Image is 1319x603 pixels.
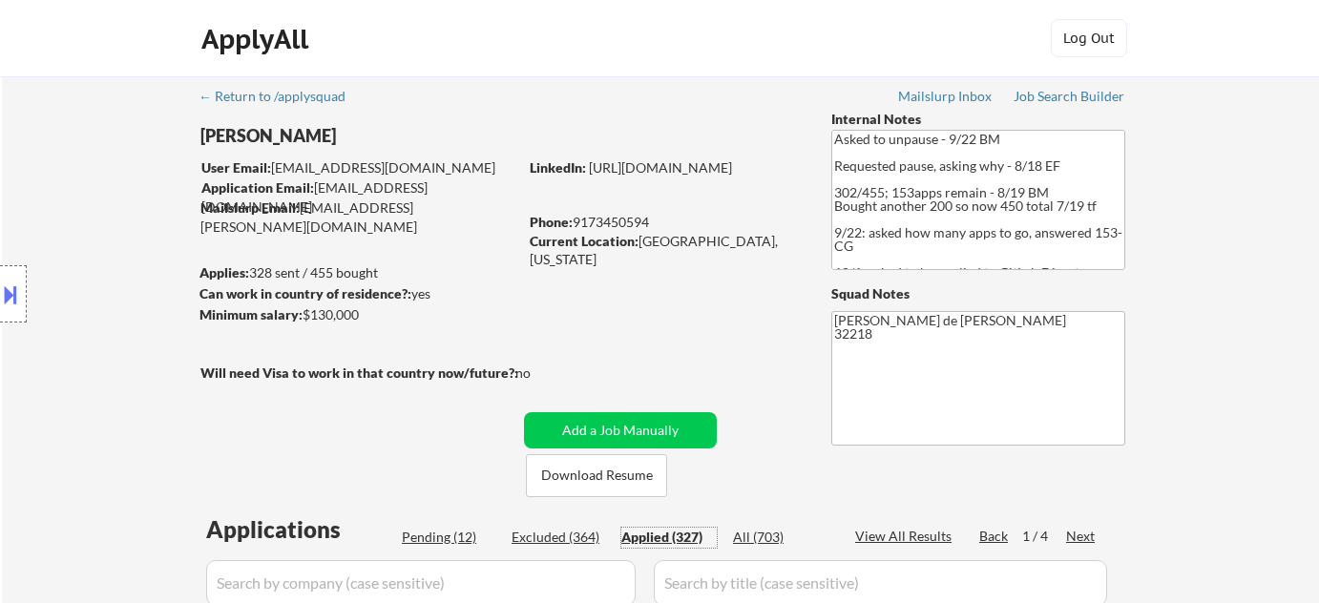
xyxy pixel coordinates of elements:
div: Next [1066,527,1097,546]
div: ← Return to /applysquad [199,90,364,103]
div: View All Results [855,527,957,546]
div: [EMAIL_ADDRESS][PERSON_NAME][DOMAIN_NAME] [200,198,517,236]
div: 1 / 4 [1022,527,1066,546]
div: Job Search Builder [1014,90,1125,103]
div: [EMAIL_ADDRESS][DOMAIN_NAME] [201,178,517,216]
div: Excluded (364) [512,528,607,547]
div: [EMAIL_ADDRESS][DOMAIN_NAME] [201,158,517,177]
div: Applied (327) [621,528,717,547]
button: Add a Job Manually [524,412,717,448]
div: $130,000 [199,305,517,324]
div: [GEOGRAPHIC_DATA], [US_STATE] [530,232,800,269]
div: Mailslurp Inbox [898,90,994,103]
div: 9173450594 [530,213,800,232]
a: ← Return to /applysquad [199,89,364,108]
div: Back [979,527,1010,546]
button: Download Resume [526,454,667,497]
a: [URL][DOMAIN_NAME] [589,159,732,176]
div: Applications [206,518,395,541]
button: Log Out [1051,19,1127,57]
strong: Will need Visa to work in that country now/future?: [200,364,518,381]
div: All (703) [733,528,828,547]
div: 328 sent / 455 bought [199,263,517,282]
div: yes [199,284,512,303]
div: no [515,364,570,383]
div: Squad Notes [831,284,1125,303]
div: ApplyAll [201,23,314,55]
strong: Current Location: [530,233,639,249]
a: Job Search Builder [1014,89,1125,108]
strong: Phone: [530,214,573,230]
div: Internal Notes [831,110,1125,129]
strong: LinkedIn: [530,159,586,176]
div: [PERSON_NAME] [200,124,593,148]
div: Pending (12) [402,528,497,547]
a: Mailslurp Inbox [898,89,994,108]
